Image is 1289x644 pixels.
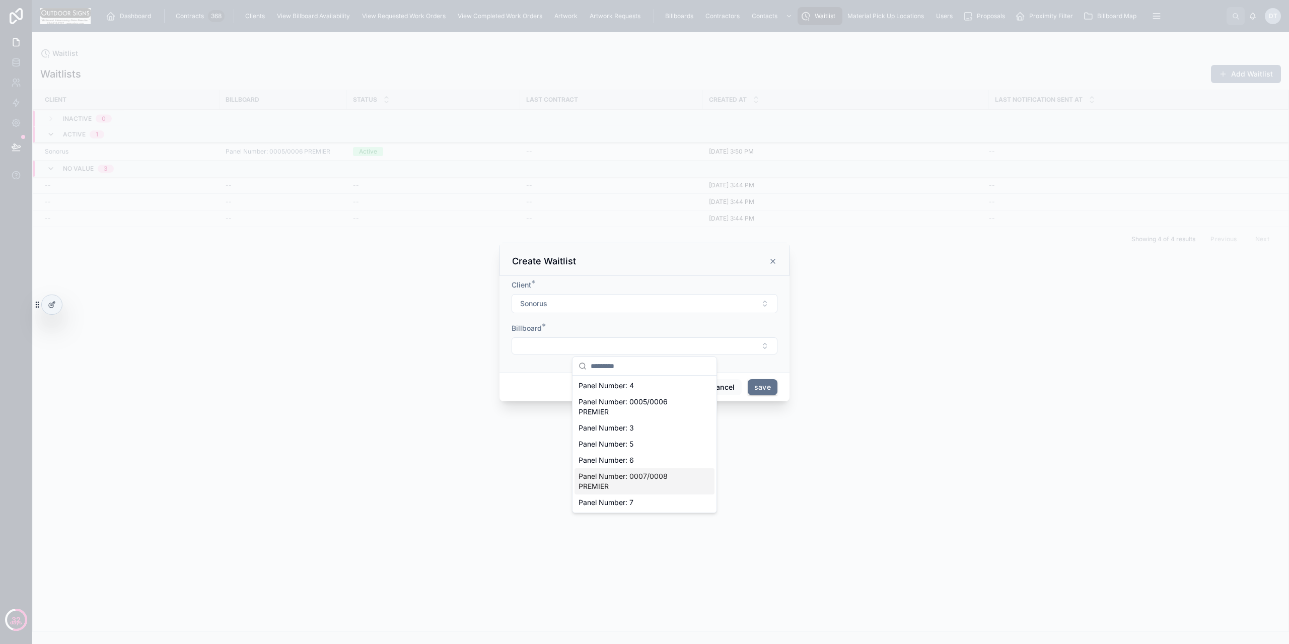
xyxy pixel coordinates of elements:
span: Panel Number: 3 [579,423,634,433]
span: Panel Number: 4 [579,381,634,391]
div: Suggestions [572,376,717,513]
span: Panel Number: 7 [579,497,633,508]
span: Panel Number: 0005/0006 PREMIER [579,397,698,417]
h3: Create Waitlist [512,255,576,267]
span: Panel Number: 5 [579,439,633,449]
button: Cancel [704,379,741,395]
span: Billboard [512,324,542,332]
span: Sonorus [520,299,547,309]
button: save [748,379,777,395]
button: Select Button [512,337,777,354]
button: Select Button [512,294,777,313]
span: Client [512,280,531,289]
span: Panel Number: 0007/0008 PREMIER [579,471,698,491]
span: Panel Number: 6 [579,455,634,465]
